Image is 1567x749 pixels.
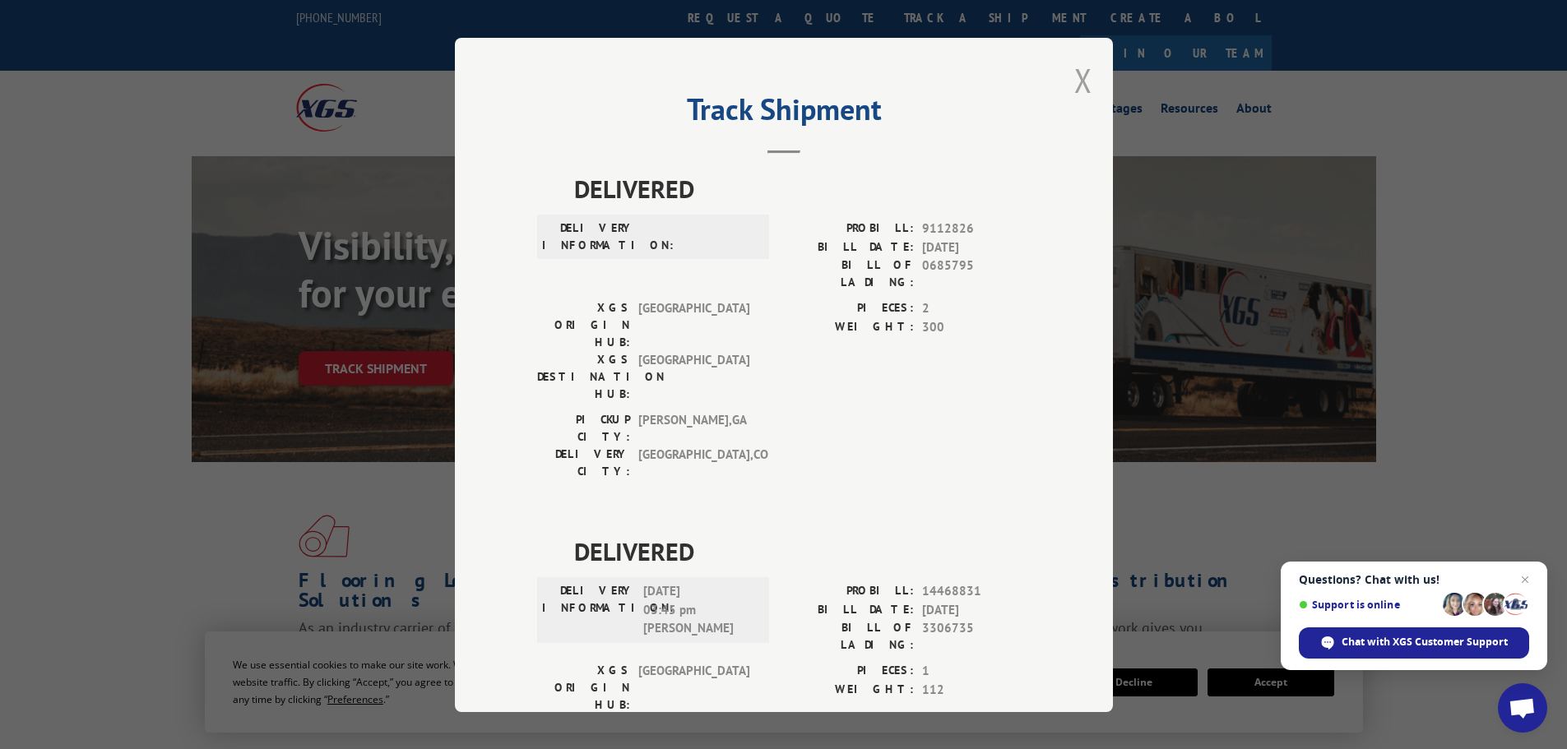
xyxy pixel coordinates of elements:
[574,170,1031,207] span: DELIVERED
[643,582,754,638] span: [DATE] 03:45 pm [PERSON_NAME]
[537,299,630,351] label: XGS ORIGIN HUB:
[638,446,749,480] span: [GEOGRAPHIC_DATA] , CO
[922,299,1031,318] span: 2
[1515,570,1535,589] span: Close chat
[638,411,749,446] span: [PERSON_NAME] , GA
[922,600,1031,619] span: [DATE]
[537,446,630,480] label: DELIVERY CITY:
[537,662,630,714] label: XGS ORIGIN HUB:
[1299,573,1529,586] span: Questions? Chat with us!
[537,351,630,403] label: XGS DESTINATION HUB:
[1498,683,1547,733] div: Open chat
[922,317,1031,336] span: 300
[922,582,1031,601] span: 14468831
[784,619,914,654] label: BILL OF LADING:
[922,662,1031,681] span: 1
[1299,599,1437,611] span: Support is online
[784,600,914,619] label: BILL DATE:
[1074,58,1092,102] button: Close modal
[784,582,914,601] label: PROBILL:
[1299,627,1529,659] div: Chat with XGS Customer Support
[784,680,914,699] label: WEIGHT:
[922,238,1031,257] span: [DATE]
[638,662,749,714] span: [GEOGRAPHIC_DATA]
[574,533,1031,570] span: DELIVERED
[784,299,914,318] label: PIECES:
[922,220,1031,238] span: 9112826
[784,257,914,291] label: BILL OF LADING:
[1342,635,1508,650] span: Chat with XGS Customer Support
[922,619,1031,654] span: 3306735
[537,411,630,446] label: PICKUP CITY:
[542,582,635,638] label: DELIVERY INFORMATION:
[784,238,914,257] label: BILL DATE:
[542,220,635,254] label: DELIVERY INFORMATION:
[922,257,1031,291] span: 0685795
[784,662,914,681] label: PIECES:
[784,220,914,238] label: PROBILL:
[922,680,1031,699] span: 112
[784,317,914,336] label: WEIGHT:
[537,98,1031,129] h2: Track Shipment
[638,351,749,403] span: [GEOGRAPHIC_DATA]
[638,299,749,351] span: [GEOGRAPHIC_DATA]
